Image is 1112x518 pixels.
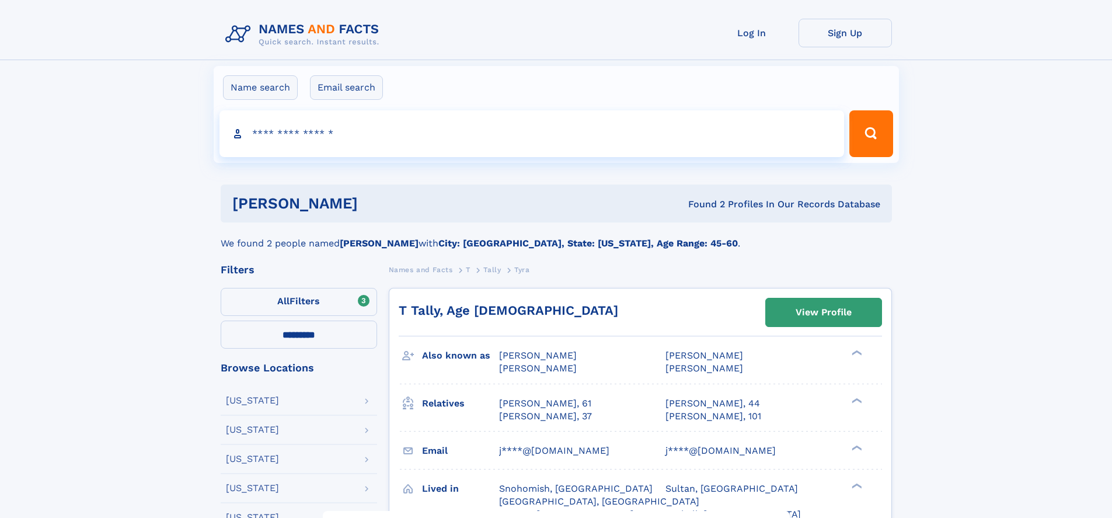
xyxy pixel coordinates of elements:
label: Email search [310,75,383,100]
span: [PERSON_NAME] [499,350,577,361]
div: [US_STATE] [226,425,279,434]
a: Names and Facts [389,262,453,277]
span: Snohomish, [GEOGRAPHIC_DATA] [499,483,653,494]
a: [PERSON_NAME], 61 [499,397,591,410]
div: We found 2 people named with . [221,223,892,251]
h3: Also known as [422,346,499,366]
div: Found 2 Profiles In Our Records Database [523,198,880,211]
a: T [466,262,470,277]
a: Tally [483,262,501,277]
span: [PERSON_NAME] [499,363,577,374]
span: T [466,266,470,274]
label: Name search [223,75,298,100]
a: [PERSON_NAME], 44 [665,397,760,410]
h3: Relatives [422,394,499,413]
span: Tyra [514,266,529,274]
input: search input [219,110,845,157]
b: City: [GEOGRAPHIC_DATA], State: [US_STATE], Age Range: 45-60 [438,238,738,249]
a: [PERSON_NAME], 37 [499,410,592,423]
div: ❯ [849,397,863,404]
b: [PERSON_NAME] [340,238,419,249]
div: [US_STATE] [226,484,279,493]
span: Sultan, [GEOGRAPHIC_DATA] [665,483,798,494]
div: View Profile [796,299,852,326]
div: Filters [221,265,377,275]
a: T Tally, Age [DEMOGRAPHIC_DATA] [399,303,618,318]
div: ❯ [849,444,863,451]
h3: Email [422,441,499,461]
div: [US_STATE] [226,396,279,405]
div: [US_STATE] [226,454,279,464]
span: [PERSON_NAME] [665,350,743,361]
span: All [277,295,290,307]
h1: [PERSON_NAME] [232,196,523,211]
span: Tally [483,266,501,274]
div: Browse Locations [221,363,377,373]
span: [GEOGRAPHIC_DATA], [GEOGRAPHIC_DATA] [499,496,699,507]
label: Filters [221,288,377,316]
button: Search Button [849,110,893,157]
a: Sign Up [799,19,892,47]
h3: Lived in [422,479,499,499]
a: [PERSON_NAME], 101 [665,410,761,423]
a: View Profile [766,298,881,326]
div: ❯ [849,482,863,489]
div: ❯ [849,349,863,357]
img: Logo Names and Facts [221,19,389,50]
a: Log In [705,19,799,47]
span: [PERSON_NAME] [665,363,743,374]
